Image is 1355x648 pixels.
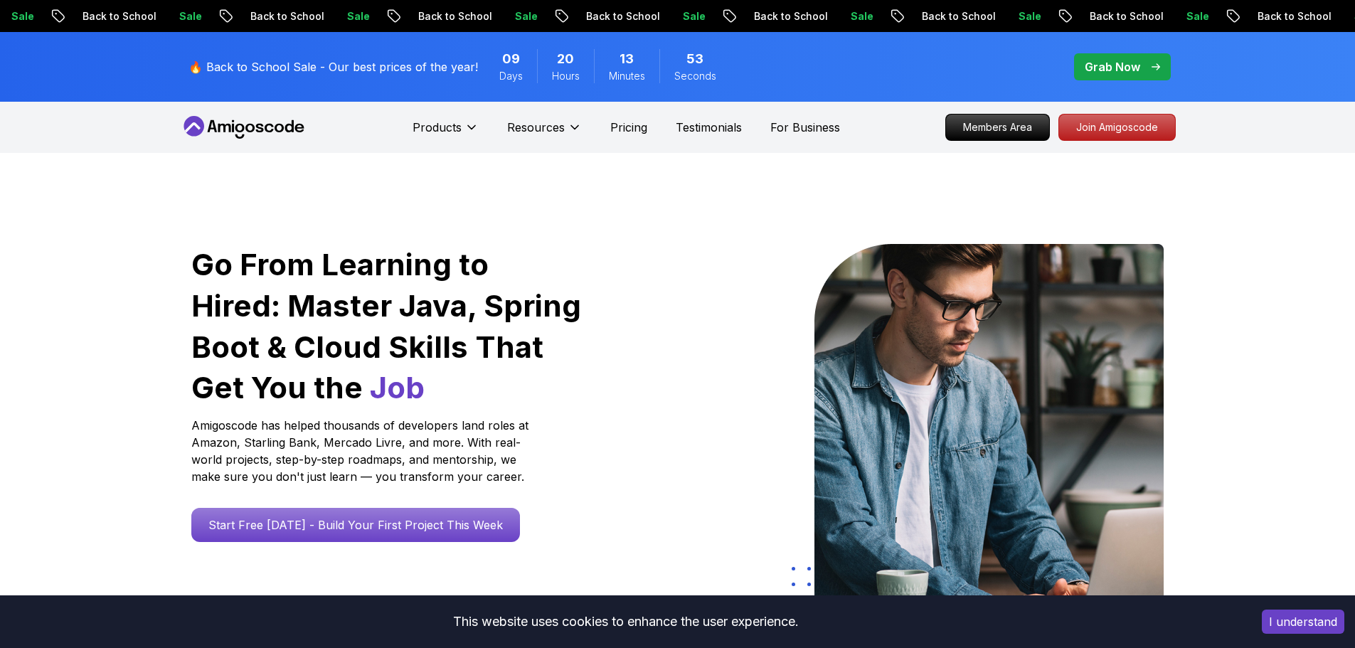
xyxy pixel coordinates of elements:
[770,119,840,136] a: For Business
[413,119,462,136] p: Products
[191,417,533,485] p: Amigoscode has helped thousands of developers land roles at Amazon, Starling Bank, Mercado Livre,...
[1059,115,1175,140] p: Join Amigoscode
[502,49,520,69] span: 9 Days
[1032,9,1129,23] p: Back to School
[25,9,122,23] p: Back to School
[946,115,1049,140] p: Members Area
[1262,610,1344,634] button: Accept cookies
[1129,9,1174,23] p: Sale
[674,69,716,83] span: Seconds
[625,9,671,23] p: Sale
[1058,114,1176,141] a: Join Amigoscode
[1297,9,1342,23] p: Sale
[528,9,625,23] p: Back to School
[361,9,457,23] p: Back to School
[609,69,645,83] span: Minutes
[1085,58,1140,75] p: Grab Now
[961,9,1006,23] p: Sale
[188,58,478,75] p: 🔥 Back to School Sale - Our best prices of the year!
[552,69,580,83] span: Hours
[676,119,742,136] a: Testimonials
[413,119,479,147] button: Products
[499,69,523,83] span: Days
[557,49,574,69] span: 20 Hours
[122,9,167,23] p: Sale
[11,606,1240,637] div: This website uses cookies to enhance the user experience.
[191,508,520,542] a: Start Free [DATE] - Build Your First Project This Week
[945,114,1050,141] a: Members Area
[457,9,503,23] p: Sale
[193,9,289,23] p: Back to School
[507,119,582,147] button: Resources
[620,49,634,69] span: 13 Minutes
[289,9,335,23] p: Sale
[864,9,961,23] p: Back to School
[610,119,647,136] a: Pricing
[793,9,839,23] p: Sale
[686,49,703,69] span: 53 Seconds
[370,369,425,405] span: Job
[814,244,1164,610] img: hero
[1200,9,1297,23] p: Back to School
[507,119,565,136] p: Resources
[191,244,583,408] h1: Go From Learning to Hired: Master Java, Spring Boot & Cloud Skills That Get You the
[696,9,793,23] p: Back to School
